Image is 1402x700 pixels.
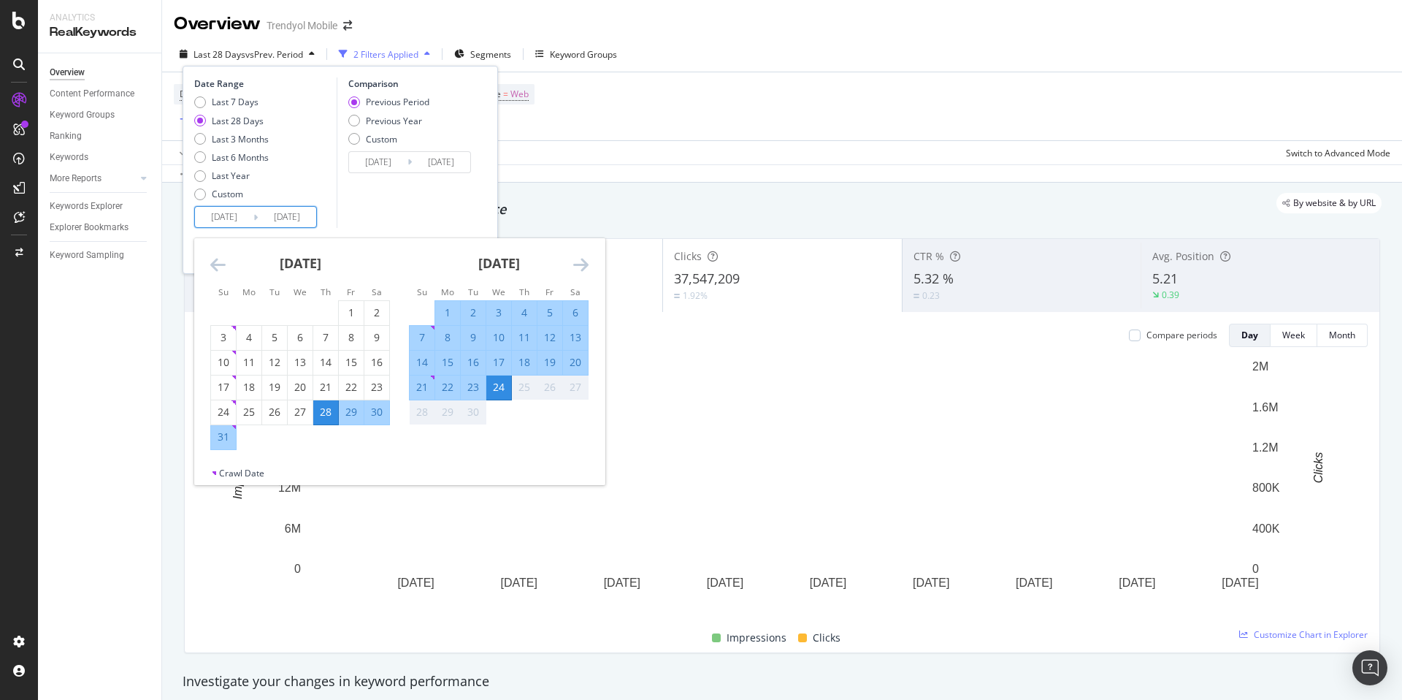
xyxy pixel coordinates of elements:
[563,305,588,320] div: 6
[212,115,264,127] div: Last 28 Days
[1276,193,1382,213] div: legacy label
[486,380,511,395] div: 24
[364,405,389,419] div: 30
[683,289,708,302] div: 1.92%
[50,171,101,186] div: More Reports
[435,355,460,370] div: 15
[280,254,321,272] strong: [DATE]
[183,672,1382,691] div: Investigate your changes in keyword performance
[486,325,512,350] td: Selected. Wednesday, September 10, 2025
[435,375,461,400] td: Selected. Monday, September 22, 2025
[512,325,537,350] td: Selected. Thursday, September 11, 2025
[674,249,702,263] span: Clicks
[461,405,486,419] div: 30
[1152,249,1214,263] span: Avg. Position
[435,350,461,375] td: Selected. Monday, September 15, 2025
[913,270,954,287] span: 5.32 %
[461,350,486,375] td: Selected. Tuesday, September 16, 2025
[262,330,287,345] div: 5
[486,300,512,325] td: Selected. Wednesday, September 3, 2025
[211,425,237,449] td: Selected. Sunday, August 31, 2025
[211,330,236,345] div: 3
[333,42,436,66] button: 2 Filters Applied
[563,350,589,375] td: Selected. Saturday, September 20, 2025
[512,300,537,325] td: Selected. Thursday, September 4, 2025
[512,350,537,375] td: Selected. Thursday, September 18, 2025
[486,355,511,370] div: 17
[397,577,434,589] text: [DATE]
[262,325,288,350] td: Choose Tuesday, August 5, 2025 as your check-out date. It’s available.
[194,77,333,90] div: Date Range
[267,18,337,33] div: Trendyol Mobile
[50,65,151,80] a: Overview
[262,380,287,395] div: 19
[262,375,288,400] td: Choose Tuesday, August 19, 2025 as your check-out date. It’s available.
[194,188,269,200] div: Custom
[50,171,137,186] a: More Reports
[364,325,390,350] td: Choose Saturday, August 9, 2025 as your check-out date. It’s available.
[1252,441,1279,454] text: 1.2M
[1119,577,1155,589] text: [DATE]
[349,152,407,172] input: Start Date
[372,286,382,297] small: Sa
[194,48,245,61] span: Last 28 Days
[563,330,588,345] div: 13
[258,207,316,227] input: End Date
[563,380,588,395] div: 27
[194,133,269,145] div: Last 3 Months
[410,350,435,375] td: Selected. Sunday, September 14, 2025
[448,42,517,66] button: Segments
[237,405,261,419] div: 25
[212,188,243,200] div: Custom
[50,24,150,41] div: RealKeywords
[810,577,846,589] text: [DATE]
[194,96,269,108] div: Last 7 Days
[285,522,301,535] text: 6M
[50,248,151,263] a: Keyword Sampling
[545,286,553,297] small: Fr
[339,325,364,350] td: Choose Friday, August 8, 2025 as your check-out date. It’s available.
[211,405,236,419] div: 24
[512,305,537,320] div: 4
[674,270,740,287] span: 37,547,209
[313,380,338,395] div: 21
[288,330,313,345] div: 6
[211,430,236,444] div: 31
[211,380,236,395] div: 17
[364,355,389,370] div: 16
[707,577,743,589] text: [DATE]
[510,84,529,104] span: Web
[50,129,82,144] div: Ranking
[50,65,85,80] div: Overview
[435,300,461,325] td: Selected. Monday, September 1, 2025
[461,300,486,325] td: Selected. Tuesday, September 2, 2025
[288,350,313,375] td: Choose Wednesday, August 13, 2025 as your check-out date. It’s available.
[1282,329,1305,341] div: Week
[50,220,151,235] a: Explorer Bookmarks
[262,405,287,419] div: 26
[1271,324,1317,347] button: Week
[212,133,269,145] div: Last 3 Months
[410,330,434,345] div: 7
[1152,270,1178,287] span: 5.21
[550,48,617,61] div: Keyword Groups
[50,86,134,102] div: Content Performance
[512,375,537,400] td: Not available. Thursday, September 25, 2025
[1252,563,1259,575] text: 0
[288,400,313,425] td: Choose Wednesday, August 27, 2025 as your check-out date. It’s available.
[50,107,151,123] a: Keyword Groups
[537,305,562,320] div: 5
[364,330,389,345] div: 9
[237,330,261,345] div: 4
[339,330,364,345] div: 8
[313,325,339,350] td: Choose Thursday, August 7, 2025 as your check-out date. It’s available.
[470,48,511,61] span: Segments
[348,96,429,108] div: Previous Period
[278,482,301,494] text: 12M
[410,400,435,425] td: Not available. Sunday, September 28, 2025
[410,355,434,370] div: 14
[1286,147,1390,159] div: Switch to Advanced Mode
[50,86,151,102] a: Content Performance
[913,249,944,263] span: CTR %
[50,150,151,165] a: Keywords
